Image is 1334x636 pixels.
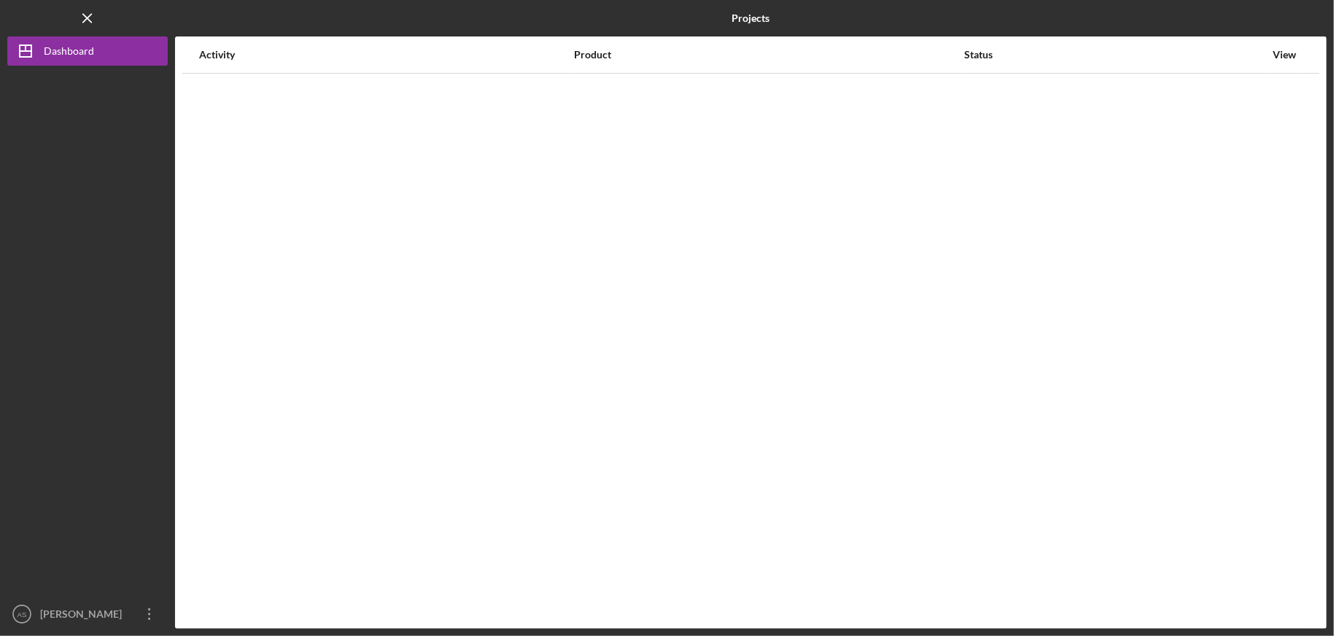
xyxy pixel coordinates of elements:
[964,49,1265,61] div: Status
[18,610,27,618] text: AS
[199,49,573,61] div: Activity
[1266,49,1303,61] div: View
[36,600,131,632] div: [PERSON_NAME]
[7,600,168,629] button: AS[PERSON_NAME]
[7,36,168,66] button: Dashboard
[44,36,94,69] div: Dashboard
[575,49,963,61] div: Product
[732,12,769,24] b: Projects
